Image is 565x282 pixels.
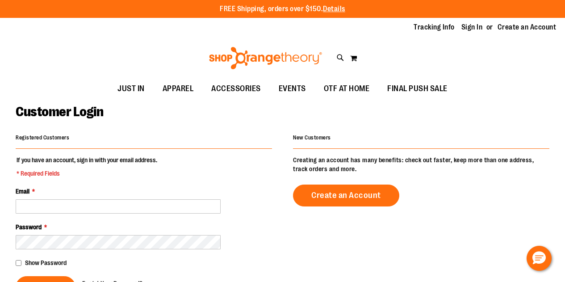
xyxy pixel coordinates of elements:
[293,156,549,173] p: Creating an account has many benefits: check out faster, keep more than one address, track orders...
[117,79,145,99] span: JUST IN
[293,185,399,206] a: Create an Account
[311,190,381,200] span: Create an Account
[414,22,455,32] a: Tracking Info
[109,79,154,99] a: JUST IN
[208,47,323,69] img: Shop Orangetheory
[378,79,456,99] a: FINAL PUSH SALE
[16,104,103,119] span: Customer Login
[16,188,29,195] span: Email
[154,79,203,99] a: APPAREL
[16,223,42,231] span: Password
[498,22,557,32] a: Create an Account
[16,156,158,178] legend: If you have an account, sign in with your email address.
[461,22,483,32] a: Sign In
[202,79,270,99] a: ACCESSORIES
[220,4,345,14] p: FREE Shipping, orders over $150.
[211,79,261,99] span: ACCESSORIES
[324,79,370,99] span: OTF AT HOME
[293,135,331,141] strong: New Customers
[17,169,157,178] span: * Required Fields
[315,79,379,99] a: OTF AT HOME
[387,79,448,99] span: FINAL PUSH SALE
[270,79,315,99] a: EVENTS
[163,79,194,99] span: APPAREL
[25,259,67,266] span: Show Password
[279,79,306,99] span: EVENTS
[527,246,552,271] button: Hello, have a question? Let’s chat.
[323,5,345,13] a: Details
[16,135,69,141] strong: Registered Customers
